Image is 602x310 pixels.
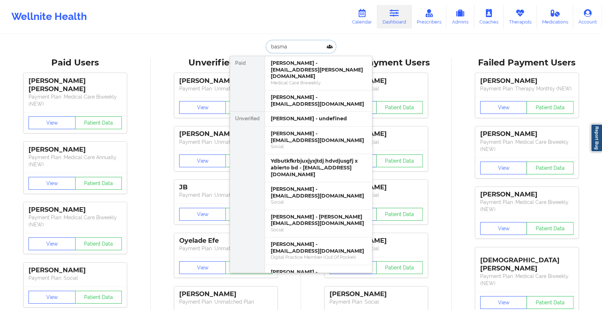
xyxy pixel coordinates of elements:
div: [PERSON_NAME] [480,130,574,138]
button: Patient Data [526,162,574,174]
button: View [179,154,226,167]
a: Therapists [504,5,537,28]
p: Payment Plan : Social [329,298,423,305]
p: Payment Plan : Medical Care Annually (NEW) [28,154,122,168]
button: View [28,291,76,304]
button: View [28,237,76,250]
div: Unverified Users [156,57,296,68]
button: View [179,101,226,114]
button: Patient Data [225,208,273,221]
div: [PERSON_NAME] - [PERSON_NAME][EMAIL_ADDRESS][DOMAIN_NAME] [271,214,366,227]
button: Patient Data [376,154,423,167]
button: View [28,116,76,129]
div: [PERSON_NAME] [329,130,423,138]
a: Prescribers [411,5,447,28]
div: [PERSON_NAME] - undefined [271,115,366,122]
div: [PERSON_NAME] [PERSON_NAME] [28,77,122,93]
button: View [480,101,527,114]
div: [PERSON_NAME] [179,77,273,85]
button: Patient Data [75,237,122,250]
p: Payment Plan : Social [329,245,423,252]
button: Patient Data [526,101,574,114]
button: Patient Data [75,116,122,129]
button: Patient Data [376,101,423,114]
p: Payment Plan : Unmatched Plan [179,191,273,199]
a: Account [573,5,602,28]
div: [PERSON_NAME] [28,266,122,274]
div: JB [179,183,273,191]
p: Payment Plan : Medical Care Biweekly (NEW) [480,273,574,287]
p: Payment Plan : Therapy Monthly (NEW) [480,85,574,92]
button: View [179,261,226,274]
p: Payment Plan : Social [28,274,122,282]
p: Payment Plan : Social [329,138,423,146]
div: [PERSON_NAME] [329,77,423,85]
div: [PERSON_NAME] - [EMAIL_ADDRESS][DOMAIN_NAME] [271,186,366,199]
p: Payment Plan : Medical Care Biweekly (NEW) [480,138,574,153]
div: Failed Payment Users [457,57,597,68]
div: [PERSON_NAME] [480,77,574,85]
div: Medical Care Biweekly [271,80,366,86]
button: View [480,222,527,235]
a: Report Bug [591,124,602,152]
div: [PERSON_NAME] [480,190,574,199]
button: Patient Data [225,154,273,167]
button: Patient Data [225,261,273,274]
div: [PERSON_NAME] [28,206,122,214]
button: Patient Data [376,261,423,274]
button: View [480,162,527,174]
button: Patient Data [376,208,423,221]
div: [PERSON_NAME] - [EMAIL_ADDRESS][PERSON_NAME][DOMAIN_NAME] [271,60,366,80]
p: Payment Plan : Medical Care Biweekly (NEW) [480,199,574,213]
button: View [179,208,226,221]
p: Payment Plan : Unmatched Plan [179,138,273,146]
div: Skipped Payment Users [306,57,447,68]
p: Payment Plan : Social [329,85,423,92]
p: Payment Plan : Unmatched Plan [179,245,273,252]
div: Social [271,143,366,149]
div: Paid [230,56,265,112]
div: [PERSON_NAME] [329,183,423,191]
div: Paid Users [5,57,146,68]
button: Patient Data [526,296,574,309]
button: View [28,177,76,190]
div: Digital Practice Member (Out Of Pocket) [271,254,366,260]
a: Coaches [474,5,504,28]
button: View [480,296,527,309]
p: Payment Plan : Social [329,191,423,199]
a: Medications [537,5,574,28]
div: Oyelade Efe [179,237,273,245]
div: [PERSON_NAME] - [EMAIL_ADDRESS][DOMAIN_NAME] [271,241,366,254]
p: Payment Plan : Unmatched Plan [179,298,273,305]
a: Dashboard [377,5,411,28]
div: Ydbutkfkrbjuxjyxjtdj hdvdjusgfj x abierto bd - [EMAIL_ADDRESS][DOMAIN_NAME] [271,158,366,178]
p: Payment Plan : Unmatched Plan [179,85,273,92]
p: Payment Plan : Medical Care Biweekly (NEW) [28,214,122,228]
button: Patient Data [75,177,122,190]
a: Calendar [347,5,377,28]
div: [PERSON_NAME] - [EMAIL_ADDRESS][DOMAIN_NAME] [271,130,366,143]
div: [PERSON_NAME] [329,237,423,245]
div: Social [271,227,366,233]
a: Admins [446,5,474,28]
div: [DEMOGRAPHIC_DATA][PERSON_NAME] [480,251,574,273]
div: [PERSON_NAME] [329,290,423,298]
div: [PERSON_NAME] - [EMAIL_ADDRESS][DOMAIN_NAME] [271,269,366,282]
div: [PERSON_NAME] - [EMAIL_ADDRESS][DOMAIN_NAME] [271,94,366,107]
button: Patient Data [526,222,574,235]
button: Patient Data [75,291,122,304]
div: [PERSON_NAME] [179,290,273,298]
button: Patient Data [225,101,273,114]
div: Social [271,199,366,205]
div: [PERSON_NAME] [28,146,122,154]
div: [PERSON_NAME] [179,130,273,138]
p: Payment Plan : Medical Care Biweekly (NEW) [28,93,122,107]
